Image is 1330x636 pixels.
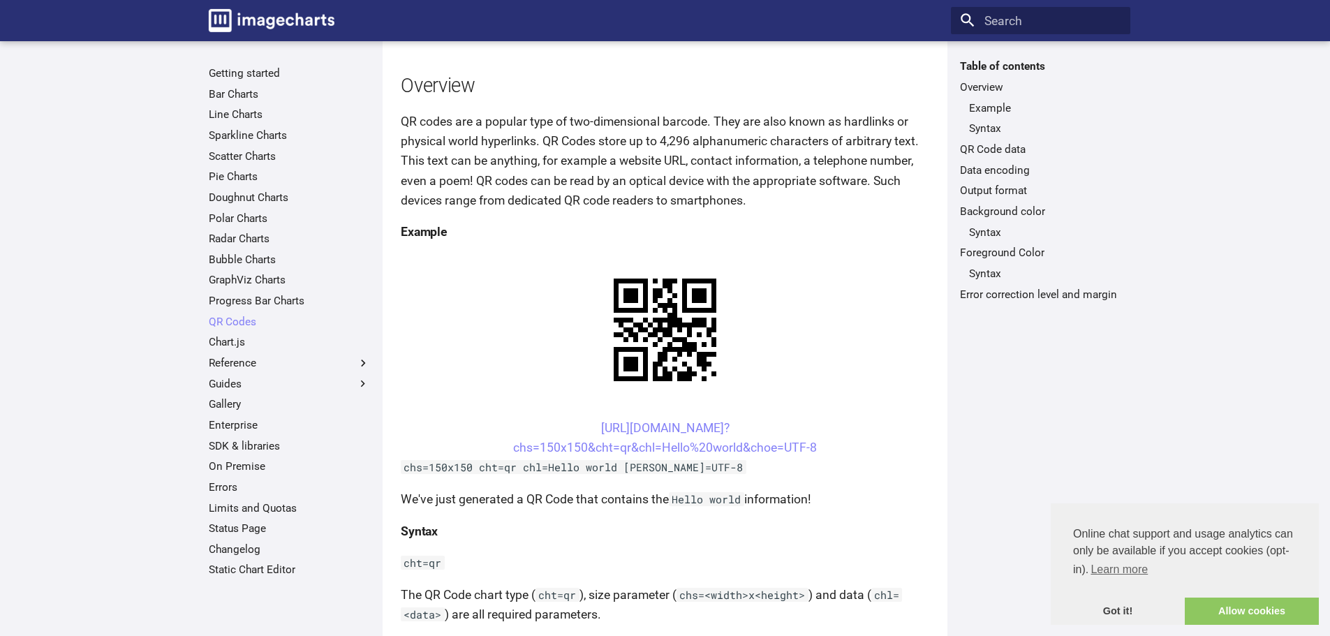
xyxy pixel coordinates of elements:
a: QR Code data [960,142,1121,156]
code: cht=qr [535,588,579,602]
a: Example [969,101,1121,115]
a: Chart.js [209,335,370,349]
a: Doughnut Charts [209,191,370,205]
span: Online chat support and usage analytics can only be available if you accept cookies (opt-in). [1073,526,1296,580]
a: Syntax [969,121,1121,135]
a: SDK & libraries [209,439,370,453]
a: Image-Charts documentation [202,3,341,38]
label: Guides [209,377,370,391]
a: Static Chart Editor [209,563,370,577]
a: Sparkline Charts [209,128,370,142]
nav: Foreground Color [960,267,1121,281]
a: Pie Charts [209,170,370,184]
a: Changelog [209,542,370,556]
img: logo [209,9,334,32]
a: Data encoding [960,163,1121,177]
nav: Background color [960,225,1121,239]
nav: Overview [960,101,1121,136]
input: Search [951,7,1130,35]
a: Overview [960,80,1121,94]
a: Limits and Quotas [209,501,370,515]
a: Foreground Color [960,246,1121,260]
a: Syntax [969,267,1121,281]
a: Scatter Charts [209,149,370,163]
code: chs=<width>x<height> [677,588,808,602]
nav: Table of contents [951,59,1130,301]
a: Line Charts [209,108,370,121]
h2: Overview [401,73,929,100]
a: Gallery [209,397,370,411]
a: Syntax [969,225,1121,239]
a: GraphViz Charts [209,273,370,287]
a: Radar Charts [209,232,370,246]
label: Table of contents [951,59,1130,73]
a: Errors [209,480,370,494]
a: dismiss cookie message [1051,598,1185,626]
a: learn more about cookies [1088,559,1150,580]
a: Error correction level and margin [960,288,1121,302]
a: [URL][DOMAIN_NAME]?chs=150x150&cht=qr&chl=Hello%20world&choe=UTF-8 [513,421,817,454]
p: We've just generated a QR Code that contains the information! [401,489,929,509]
h4: Example [401,222,929,242]
a: Polar Charts [209,212,370,225]
a: Bubble Charts [209,253,370,267]
a: On Premise [209,459,370,473]
a: Getting started [209,66,370,80]
p: QR codes are a popular type of two-dimensional barcode. They are also known as hardlinks or physi... [401,112,929,210]
a: allow cookies [1185,598,1319,626]
a: Progress Bar Charts [209,294,370,308]
h4: Syntax [401,522,929,541]
label: Reference [209,356,370,370]
a: Status Page [209,522,370,535]
a: Background color [960,205,1121,219]
code: Hello world [669,492,744,506]
a: Bar Charts [209,87,370,101]
a: Enterprise [209,418,370,432]
img: chart [589,254,741,406]
code: cht=qr [401,556,445,570]
a: Output format [960,184,1121,198]
div: cookieconsent [1051,503,1319,625]
a: QR Codes [209,315,370,329]
code: chs=150x150 cht=qr chl=Hello world [PERSON_NAME]=UTF-8 [401,460,746,474]
p: The QR Code chart type ( ), size parameter ( ) and data ( ) are all required parameters. [401,585,929,624]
